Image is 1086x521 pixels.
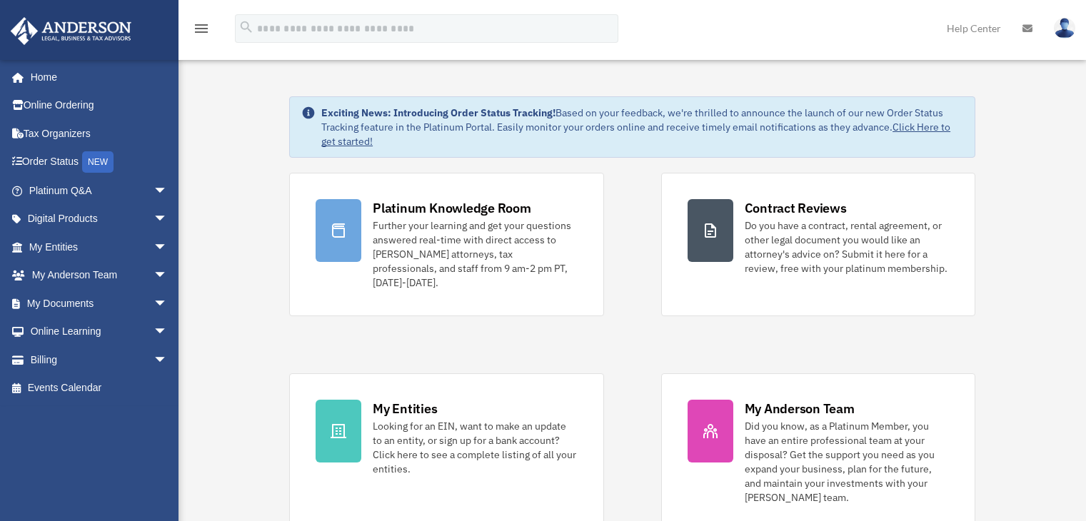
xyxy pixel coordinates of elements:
div: My Anderson Team [745,400,855,418]
div: Platinum Knowledge Room [373,199,531,217]
a: Order StatusNEW [10,148,189,177]
span: arrow_drop_down [154,205,182,234]
a: Online Ordering [10,91,189,120]
div: NEW [82,151,114,173]
a: Digital Productsarrow_drop_down [10,205,189,233]
div: Looking for an EIN, want to make an update to an entity, or sign up for a bank account? Click her... [373,419,577,476]
span: arrow_drop_down [154,261,182,290]
img: Anderson Advisors Platinum Portal [6,17,136,45]
strong: Exciting News: Introducing Order Status Tracking! [321,106,555,119]
span: arrow_drop_down [154,176,182,206]
a: Platinum Q&Aarrow_drop_down [10,176,189,205]
span: arrow_drop_down [154,345,182,375]
span: arrow_drop_down [154,289,182,318]
i: menu [193,20,210,37]
a: Platinum Knowledge Room Further your learning and get your questions answered real-time with dire... [289,173,603,316]
span: arrow_drop_down [154,233,182,262]
i: search [238,19,254,35]
a: Home [10,63,182,91]
div: Based on your feedback, we're thrilled to announce the launch of our new Order Status Tracking fe... [321,106,963,148]
a: Online Learningarrow_drop_down [10,318,189,346]
a: Billingarrow_drop_down [10,345,189,374]
img: User Pic [1054,18,1075,39]
a: My Documentsarrow_drop_down [10,289,189,318]
a: menu [193,25,210,37]
span: arrow_drop_down [154,318,182,347]
div: My Entities [373,400,437,418]
a: My Entitiesarrow_drop_down [10,233,189,261]
div: Did you know, as a Platinum Member, you have an entire professional team at your disposal? Get th... [745,419,949,505]
a: Tax Organizers [10,119,189,148]
a: Contract Reviews Do you have a contract, rental agreement, or other legal document you would like... [661,173,975,316]
div: Further your learning and get your questions answered real-time with direct access to [PERSON_NAM... [373,218,577,290]
div: Do you have a contract, rental agreement, or other legal document you would like an attorney's ad... [745,218,949,275]
a: My Anderson Teamarrow_drop_down [10,261,189,290]
a: Click Here to get started! [321,121,950,148]
div: Contract Reviews [745,199,847,217]
a: Events Calendar [10,374,189,403]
